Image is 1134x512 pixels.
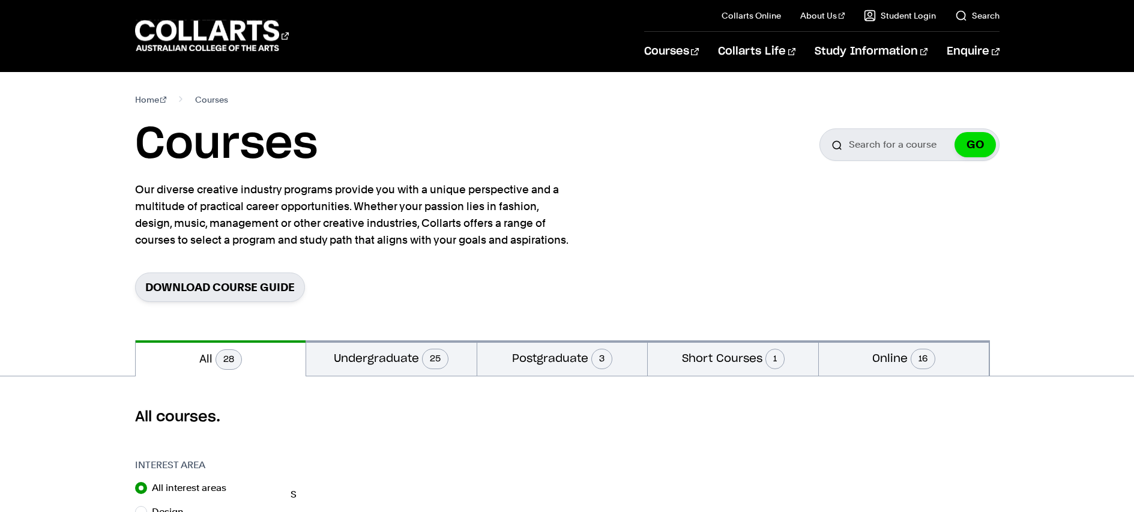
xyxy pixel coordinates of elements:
[800,10,845,22] a: About Us
[422,349,448,369] span: 25
[291,490,1000,499] p: S
[477,340,648,376] button: Postgraduate3
[195,91,228,108] span: Courses
[135,273,305,302] a: Download Course Guide
[864,10,936,22] a: Student Login
[765,349,785,369] span: 1
[136,340,306,376] button: All28
[216,349,242,370] span: 28
[135,458,279,472] h3: Interest Area
[819,128,1000,161] input: Search for a course
[135,118,318,172] h1: Courses
[718,32,795,71] a: Collarts Life
[648,340,818,376] button: Short Courses1
[306,340,477,376] button: Undergraduate25
[955,10,1000,22] a: Search
[955,132,996,157] button: GO
[644,32,699,71] a: Courses
[152,480,236,496] label: All interest areas
[815,32,927,71] a: Study Information
[135,408,1000,427] h2: All courses.
[591,349,612,369] span: 3
[911,349,935,369] span: 16
[135,181,573,248] p: Our diverse creative industry programs provide you with a unique perspective and a multitude of p...
[722,10,781,22] a: Collarts Online
[135,91,167,108] a: Home
[819,340,989,376] button: Online16
[947,32,999,71] a: Enquire
[135,19,289,53] div: Go to homepage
